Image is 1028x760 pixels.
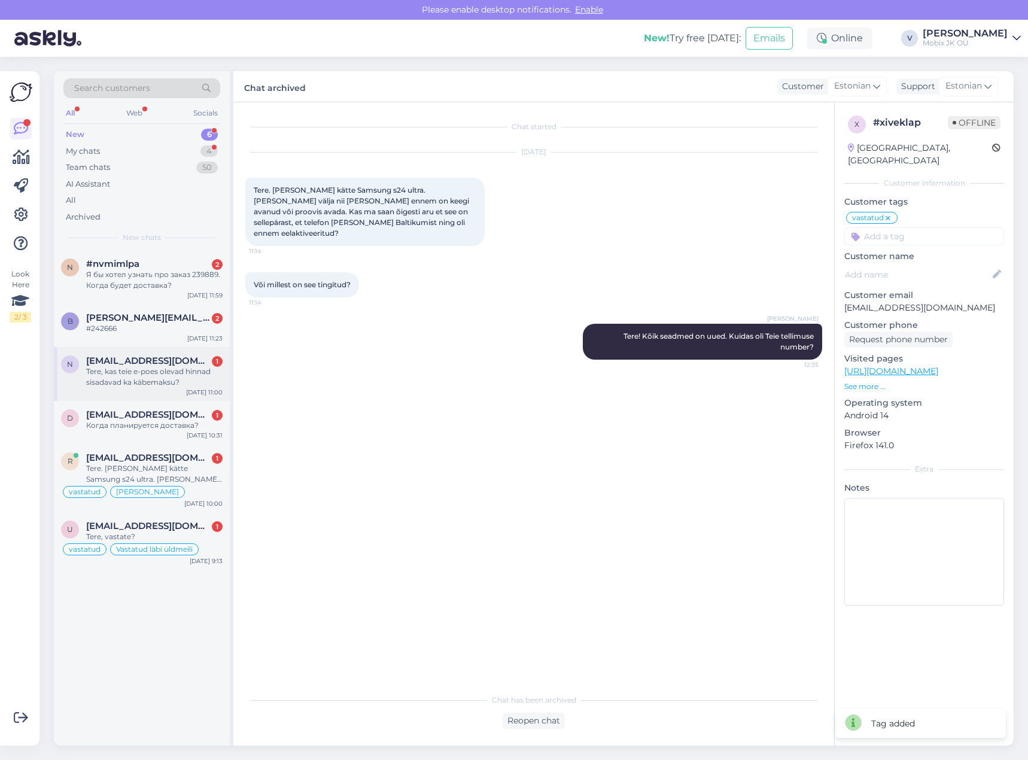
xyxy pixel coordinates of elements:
span: vastatud [69,488,101,495]
div: Support [896,80,935,93]
span: [PERSON_NAME] [116,488,179,495]
span: New chats [123,232,161,243]
div: 1 [212,410,223,421]
div: All [66,194,76,206]
span: Chat has been archived [492,695,576,706]
span: 11:14 [249,298,294,307]
p: [EMAIL_ADDRESS][DOMAIN_NAME] [844,302,1004,314]
div: 4 [200,145,218,157]
div: Extra [844,464,1004,475]
div: AI Assistant [66,178,110,190]
div: Customer [777,80,824,93]
div: 2 / 3 [10,312,31,323]
p: Customer name [844,250,1004,263]
p: Customer phone [844,319,1004,332]
span: r [68,457,73,466]
div: Customer information [844,178,1004,189]
span: vastatud [69,546,101,553]
div: 50 [196,162,218,174]
div: Tag added [871,718,915,730]
div: Chat started [245,121,822,132]
div: [DATE] 10:00 [184,499,223,508]
div: [PERSON_NAME] [923,29,1008,38]
div: 1 [212,521,223,532]
div: [DATE] 9:13 [190,557,223,566]
div: #242666 [86,323,223,334]
p: See more ... [844,381,1004,392]
span: Või millest on see tingitud? [254,280,351,289]
div: Tere, vastate? [86,531,223,542]
label: Chat archived [244,78,306,95]
div: Try free [DATE]: [644,31,741,45]
span: Tere! Kõik seadmed on uued. Kuidas oli Teie tellimuse number? [624,332,816,351]
span: nordic.cms.ou@gmail.com [86,355,211,366]
div: Look Here [10,269,31,323]
p: Firefox 141.0 [844,439,1004,452]
span: rocknroll1313@gmail.com [86,452,211,463]
span: d [67,414,73,422]
span: b [68,317,73,326]
span: Offline [948,116,1000,129]
span: Enable [571,4,607,15]
div: Tere, kas teie e-poes olevad hinnad sisadavad ka käbemaksu? [86,366,223,388]
div: Web [124,105,145,121]
span: Search customers [74,82,150,95]
span: dmitri5584@mail.ru [86,409,211,420]
span: 12:35 [774,360,819,369]
span: x [854,120,859,129]
div: [DATE] [245,147,822,157]
div: [DATE] 10:31 [187,431,223,440]
div: Reopen chat [503,713,565,729]
span: uku.ojasalu@gmail.com [86,521,211,531]
img: Askly Logo [10,81,32,104]
div: Tere. [PERSON_NAME] kätte Samsung s24 ultra. [PERSON_NAME] välja nii [PERSON_NAME] ennem on keegi... [86,463,223,485]
div: My chats [66,145,100,157]
p: Browser [844,427,1004,439]
span: u [67,525,73,534]
button: Emails [746,27,793,50]
div: Mobix JK OÜ [923,38,1008,48]
input: Add a tag [844,227,1004,245]
div: Team chats [66,162,110,174]
div: Socials [191,105,220,121]
div: All [63,105,77,121]
span: Tere. [PERSON_NAME] kätte Samsung s24 ultra. [PERSON_NAME] välja nii [PERSON_NAME] ennem on keegi... [254,186,471,238]
div: [DATE] 11:00 [186,388,223,397]
div: # xiveklap [873,115,948,130]
p: Android 14 [844,409,1004,422]
p: Customer tags [844,196,1004,208]
span: Vastatud läbi üldmeili [116,546,193,553]
div: New [66,129,84,141]
a: [PERSON_NAME]Mobix JK OÜ [923,29,1021,48]
span: #nvmimlpa [86,259,139,269]
div: 1 [212,453,223,464]
div: V [901,30,918,47]
input: Add name [845,268,990,281]
div: 1 [212,356,223,367]
span: vastatud [852,214,884,221]
div: 6 [201,129,218,141]
div: Request phone number [844,332,953,348]
div: [DATE] 11:23 [187,334,223,343]
span: n [67,263,73,272]
span: n [67,360,73,369]
span: Estonian [945,80,982,93]
div: [GEOGRAPHIC_DATA], [GEOGRAPHIC_DATA] [848,142,992,167]
span: 11:14 [249,247,294,256]
div: Когда планируется доставка? [86,420,223,431]
span: [PERSON_NAME] [767,314,819,323]
p: Visited pages [844,352,1004,365]
div: 2 [212,259,223,270]
a: [URL][DOMAIN_NAME] [844,366,938,376]
div: Я бы хотел узнать про заказ 239889. Когда будет доставка? [86,269,223,291]
div: 2 [212,313,223,324]
p: Customer email [844,289,1004,302]
span: bert.privoi@gmail.com [86,312,211,323]
div: Online [807,28,872,49]
div: Archived [66,211,101,223]
div: [DATE] 11:59 [187,291,223,300]
b: New! [644,32,670,44]
p: Notes [844,482,1004,494]
span: Estonian [834,80,871,93]
p: Operating system [844,397,1004,409]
